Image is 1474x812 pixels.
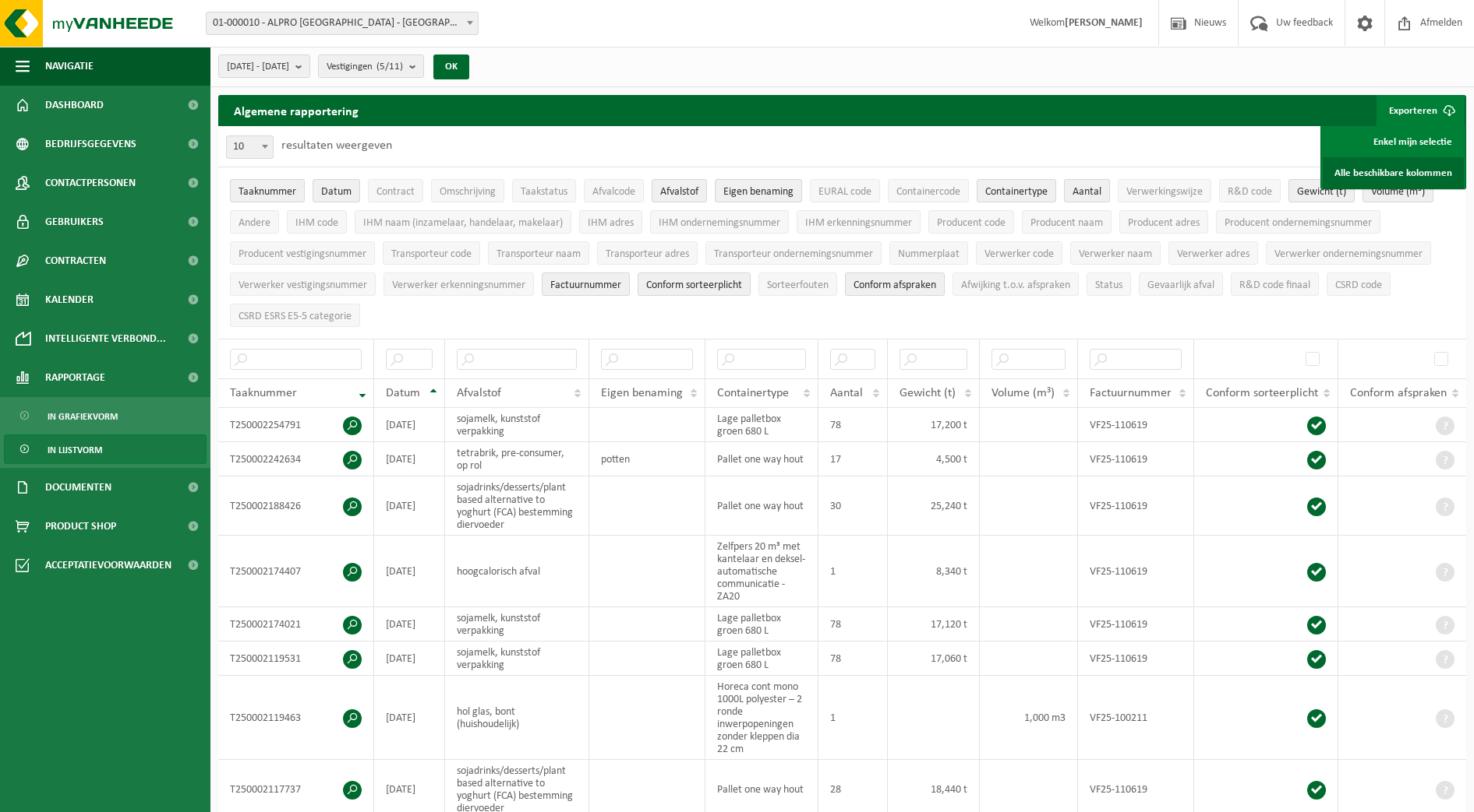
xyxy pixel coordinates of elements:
button: R&D code finaalR&amp;D code finaal: Activate to sort [1231,272,1319,296]
span: IHM naam (inzamelaar, handelaar, makelaar) [363,217,563,229]
button: Eigen benamingEigen benaming: Activate to sort [715,179,802,202]
td: 78 [818,642,888,676]
span: Factuurnummer [1090,387,1172,399]
span: IHM erkenningsnummer [805,217,912,229]
td: T250002174021 [218,607,374,642]
span: Transporteur naam [497,248,581,260]
td: 4,500 t [888,442,980,476]
td: [DATE] [374,408,445,442]
span: Gebruikers [45,202,104,241]
button: Verwerker adresVerwerker adres: Activate to sort [1168,241,1258,265]
button: VerwerkingswijzeVerwerkingswijze: Activate to sort [1118,179,1211,202]
td: Lage palletbox groen 680 L [705,408,818,442]
span: Datum [321,186,352,198]
span: Verwerker erkenningsnummer [392,279,525,291]
button: Verwerker ondernemingsnummerVerwerker ondernemingsnummer: Activate to sort [1266,241,1431,265]
button: IHM codeIHM code: Activate to sort [287,210,347,234]
span: Taaknummer [230,387,297,399]
td: T250002242634 [218,442,374,476]
span: Afvalcode [592,186,635,198]
span: Contracten [45,241,106,280]
span: Verwerker code [984,248,1054,260]
span: Rapportage [45,358,105,397]
span: Nummerplaat [898,248,960,260]
button: CSRD codeCSRD code: Activate to sort [1327,272,1391,296]
td: 1 [818,536,888,607]
button: DatumDatum: Activate to sort [313,179,360,202]
a: Enkel mijn selectie [1323,126,1464,157]
span: R&D code finaal [1239,279,1310,291]
span: Status [1095,279,1122,291]
button: Verwerker codeVerwerker code: Activate to sort [976,241,1062,265]
span: In grafiekvorm [48,402,118,431]
span: Eigen benaming [723,186,794,198]
span: IHM adres [588,217,634,229]
td: [DATE] [374,676,445,760]
button: Verwerker naamVerwerker naam: Activate to sort [1070,241,1161,265]
span: Eigen benaming [601,387,683,399]
span: Containertype [985,186,1048,198]
span: Verwerker vestigingsnummer [239,279,367,291]
button: ContainercodeContainercode: Activate to sort [888,179,969,202]
button: TaakstatusTaakstatus: Activate to sort [512,179,576,202]
a: In grafiekvorm [4,401,207,431]
button: Afwijking t.o.v. afsprakenAfwijking t.o.v. afspraken: Activate to sort [953,272,1079,296]
button: AfvalstofAfvalstof: Activate to sort [652,179,707,202]
span: Afvalstof [660,186,698,198]
button: StatusStatus: Activate to sort [1087,272,1131,296]
td: T250002254791 [218,408,374,442]
button: Transporteur ondernemingsnummerTransporteur ondernemingsnummer : Activate to sort [705,241,882,265]
td: sojamelk, kunststof verpakking [445,642,590,676]
td: 78 [818,408,888,442]
span: Bedrijfsgegevens [45,125,136,163]
button: IHM adresIHM adres: Activate to sort [579,210,642,234]
button: R&D codeR&amp;D code: Activate to sort [1219,179,1281,202]
span: Taakstatus [521,186,567,198]
td: T250002188426 [218,476,374,536]
td: 17 [818,442,888,476]
button: OK [433,54,469,79]
span: Conform sorteerplicht [646,279,742,291]
td: Pallet one way hout [705,442,818,476]
button: AndereAndere: Activate to sort [230,210,279,234]
td: VF25-110619 [1078,408,1194,442]
span: Volume (m³) [1371,186,1425,198]
span: Gewicht (t) [900,387,956,399]
span: 01-000010 - ALPRO NV - WEVELGEM [207,12,478,34]
td: VF25-110619 [1078,607,1194,642]
span: Producent ondernemingsnummer [1225,217,1372,229]
button: FactuurnummerFactuurnummer: Activate to sort [542,272,630,296]
button: Vestigingen(5/11) [318,54,424,78]
button: OmschrijvingOmschrijving: Activate to sort [431,179,504,202]
button: Transporteur naamTransporteur naam: Activate to sort [488,241,589,265]
span: Conform sorteerplicht [1206,387,1318,399]
td: Lage palletbox groen 680 L [705,607,818,642]
span: Verwerker adres [1177,248,1250,260]
span: Sorteerfouten [767,279,829,291]
span: Taaknummer [239,186,296,198]
span: In lijstvorm [48,435,102,465]
strong: [PERSON_NAME] [1065,17,1143,29]
td: potten [589,442,705,476]
td: T250002119531 [218,642,374,676]
button: AfvalcodeAfvalcode: Activate to sort [584,179,644,202]
td: T250002119463 [218,676,374,760]
span: Producent code [937,217,1006,229]
span: Kalender [45,280,94,319]
button: EURAL codeEURAL code: Activate to sort [810,179,880,202]
span: Dashboard [45,86,104,125]
button: Conform sorteerplicht : Activate to sort [638,272,751,296]
button: Verwerker erkenningsnummerVerwerker erkenningsnummer: Activate to sort [384,272,534,296]
button: AantalAantal: Activate to sort [1064,179,1110,202]
span: Containercode [896,186,960,198]
span: Afvalstof [457,387,501,399]
td: 17,060 t [888,642,980,676]
button: IHM erkenningsnummerIHM erkenningsnummer: Activate to sort [797,210,921,234]
button: Gewicht (t)Gewicht (t): Activate to sort [1288,179,1355,202]
td: sojadrinks/desserts/plant based alternative to yoghurt (FCA) bestemming diervoeder [445,476,590,536]
button: [DATE] - [DATE] [218,54,310,78]
span: Gevaarlijk afval [1147,279,1214,291]
td: tetrabrik, pre-consumer, op rol [445,442,590,476]
span: Datum [386,387,420,399]
a: Alle beschikbare kolommen [1323,157,1464,188]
